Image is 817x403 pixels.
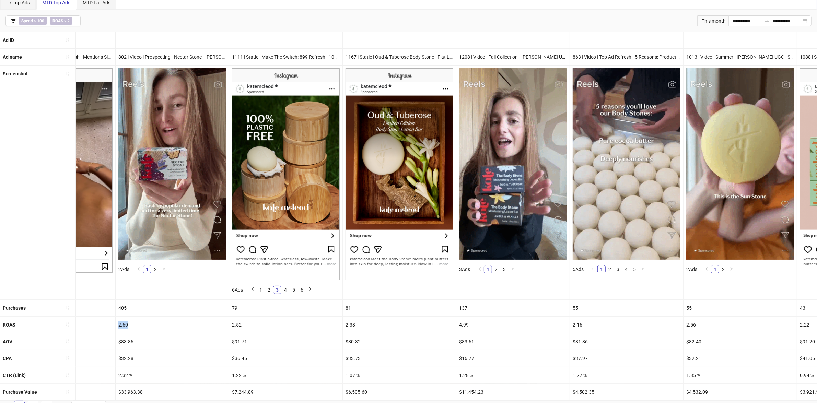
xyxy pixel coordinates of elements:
li: 1 [257,286,265,294]
a: 3 [273,286,281,294]
div: 1167 | Static | Oud & Tuberose Body Stone - Flat Lay Tray with Ingredients - Limited Edition - Ne... [343,49,456,65]
span: sort-ascending [65,38,70,43]
span: right [730,267,734,271]
div: 79 [229,300,342,316]
span: 2 Ads [686,266,697,272]
li: Previous Page [476,265,484,273]
a: 1 [257,286,265,294]
a: 1 [484,265,492,273]
div: 1.22 % [229,367,342,383]
div: 1013 | Video | Summer - [PERSON_NAME] UGC - Sun Stone | Text Overlay | PDP - Sun Stone | [DATE] [684,49,797,65]
img: Screenshot 120238013774900212 [346,68,453,280]
b: Ad name [3,54,22,60]
b: CPA [3,356,12,361]
span: 3 Ads [459,266,470,272]
a: 1 [711,265,719,273]
button: left [248,286,257,294]
img: Screenshot 120230300638090212 [118,68,226,260]
b: ROAS [3,322,15,328]
span: right [511,267,515,271]
li: 5 [630,265,639,273]
button: right [639,265,647,273]
div: 863 | Video | Top Ad Refresh - 5 Reasons: Product Highlight - Pure Cocoa Butter v1 | Text Overlay... [570,49,683,65]
button: right [509,265,517,273]
a: 3 [614,265,622,273]
li: 4 [622,265,630,273]
span: left [705,267,709,271]
button: left [135,265,143,273]
span: > [19,17,47,25]
li: Next Page [306,286,314,294]
li: 2 [151,265,160,273]
li: Previous Page [135,265,143,273]
div: $91.71 [229,333,342,350]
span: sort-ascending [65,71,70,76]
div: 2.32 % [116,367,229,383]
button: right [160,265,168,273]
button: right [727,265,736,273]
li: 1 [484,265,492,273]
img: Screenshot 120237516578070212 [232,68,340,280]
span: left [591,267,595,271]
a: 3 [501,265,508,273]
div: $83.61 [456,333,570,350]
div: 137 [456,300,570,316]
b: AOV [3,339,12,344]
a: 5 [290,286,297,294]
a: 2 [265,286,273,294]
b: Ad ID [3,37,14,43]
a: 1 [143,265,151,273]
button: left [476,265,484,273]
span: sort-ascending [65,55,70,59]
div: 55 [684,300,797,316]
span: sort-ascending [65,390,70,394]
span: swap-right [764,18,770,24]
div: $33,963.38 [116,384,229,400]
span: 6 Ads [232,287,243,293]
li: Next Page [509,265,517,273]
span: 2 Ads [118,266,129,272]
a: 2 [492,265,500,273]
li: Next Page [639,265,647,273]
div: $7,244.89 [229,384,342,400]
span: right [641,267,645,271]
div: 405 [116,300,229,316]
b: Spend [21,19,33,23]
span: 5 Ads [573,266,584,272]
div: $82.40 [684,333,797,350]
div: 1.07 % [343,367,456,383]
li: 6 [298,286,306,294]
button: right [306,286,314,294]
div: 4.99 [456,317,570,333]
div: 1111 | Static | Make The Switch: 899 Refresh - 100% Plastic Free - Product and Container | Text O... [229,49,342,65]
button: left [589,265,597,273]
div: 2.60 [116,317,229,333]
div: 1208 | Video | Fall Collection - [PERSON_NAME] UGC - This Is Our Fall Collection- Vanilla & Amber... [456,49,570,65]
div: 1.28 % [456,367,570,383]
div: $32.28 [116,350,229,367]
div: 81 [343,300,456,316]
li: 3 [614,265,622,273]
span: left [250,287,255,291]
div: 2.56 [684,317,797,333]
b: Screenshot [3,71,28,76]
b: Purchase Value [3,389,37,395]
a: 4 [282,286,289,294]
b: CTR (Link) [3,372,26,378]
a: 2 [720,265,727,273]
li: Previous Page [248,286,257,294]
img: Screenshot 120233700057400212 [573,68,680,260]
div: 55 [570,300,683,316]
button: Spend > 100ROAS > 2 [5,15,81,26]
b: Purchases [3,305,26,311]
div: $32.21 [684,350,797,367]
li: Previous Page [589,265,597,273]
div: $83.86 [116,333,229,350]
span: sort-ascending [65,356,70,360]
div: 802 | Video | Prospecting - Nectar Stone - [PERSON_NAME] UGC | Text Overlay | PDP | [DATE] [116,49,229,65]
